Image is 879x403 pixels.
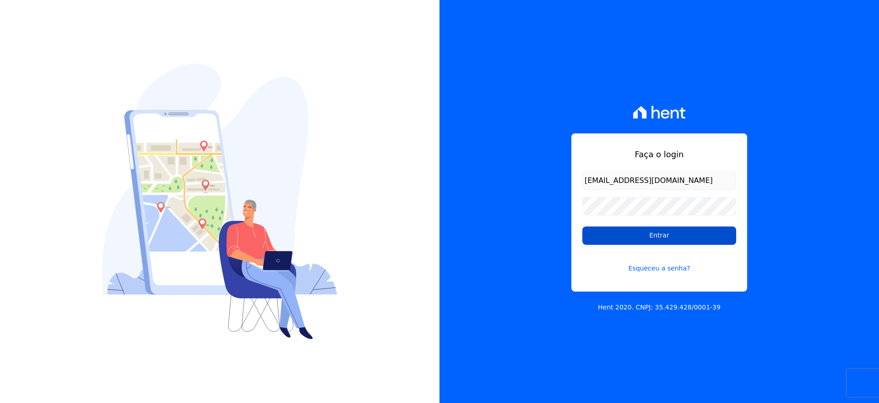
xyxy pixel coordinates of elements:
input: Entrar [582,226,736,245]
p: Hent 2020. CNPJ: 35.429.428/0001-39 [598,303,721,312]
h1: Faça o login [582,148,736,160]
input: Email [582,171,736,190]
a: Esqueceu a senha? [582,252,736,273]
img: Login [102,64,337,339]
